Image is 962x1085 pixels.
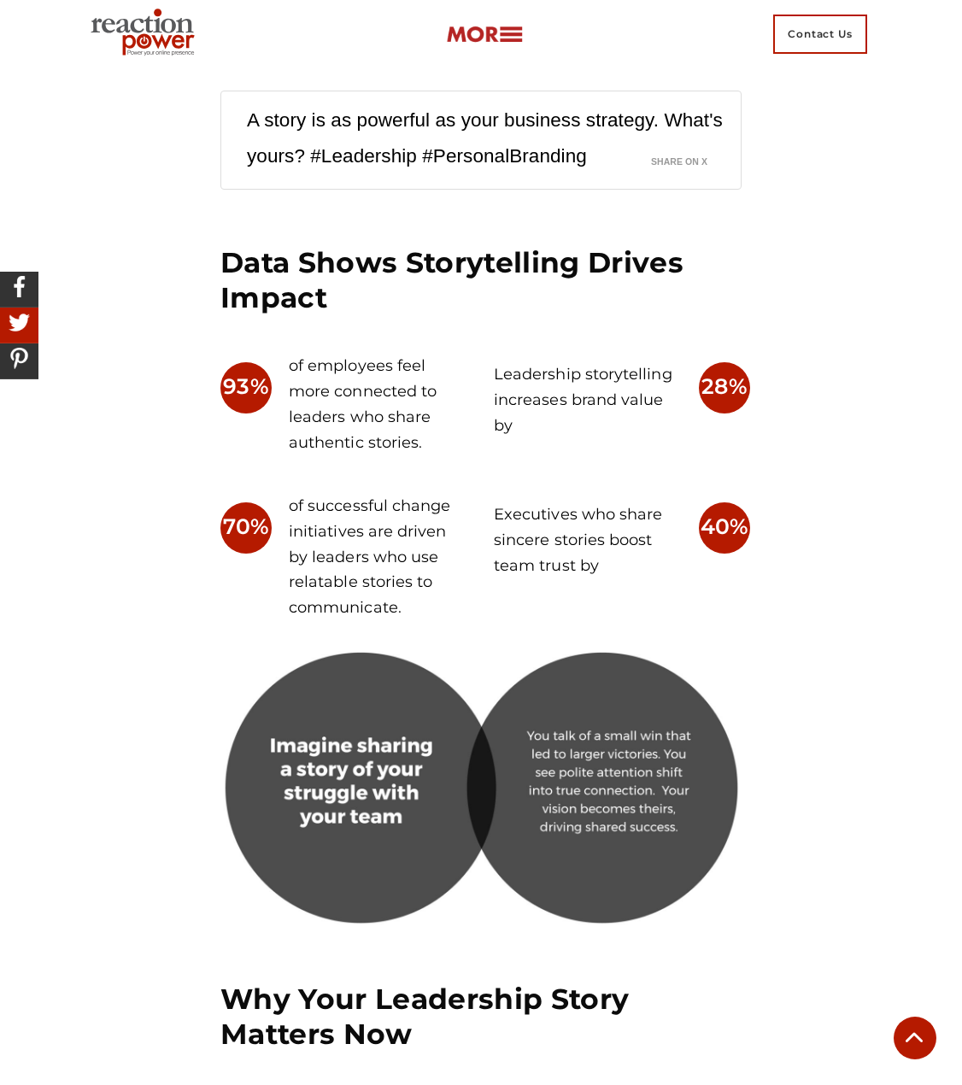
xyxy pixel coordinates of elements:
[446,25,523,44] img: more-btn.png
[773,15,867,54] span: Contact Us
[289,354,468,455] p: of employees feel more connected to leaders who share authentic stories.
[84,3,208,65] img: Executive Branding | Personal Branding Agency
[4,343,34,373] img: Share On Pinterest
[247,97,723,179] a: A story is as powerful as your business strategy. What's yours? #Leadership #PersonalBranding
[4,272,34,302] img: Share On Facebook
[223,509,269,544] p: 70%
[289,494,468,620] p: of successful change initiatives are driven by leaders who use relatable stories to communicate.
[701,509,748,544] p: 40%
[651,140,728,174] a: Share on X
[494,362,673,438] p: Leadership storytelling increases brand value by
[220,651,742,926] img: leadership storytelling section background image
[4,308,34,337] img: Share On Twitter
[494,502,673,578] p: Executives who share sincere stories boost team trust by
[220,245,742,316] h2: Data Shows Storytelling Drives Impact
[220,982,742,1053] h2: Why Your Leadership Story Matters Now
[701,369,747,404] p: 28%
[223,369,268,404] p: 93%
